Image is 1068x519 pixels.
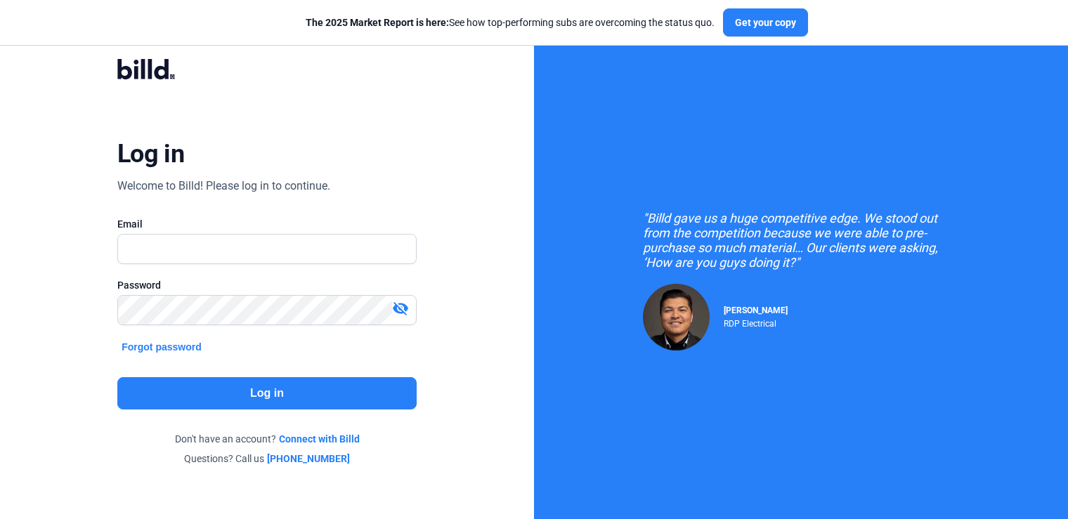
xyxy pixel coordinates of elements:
div: Email [117,217,417,231]
div: RDP Electrical [724,315,788,329]
div: Welcome to Billd! Please log in to continue. [117,178,330,195]
button: Get your copy [723,8,808,37]
div: Don't have an account? [117,432,417,446]
div: Password [117,278,417,292]
mat-icon: visibility_off [392,300,409,317]
div: Log in [117,138,184,169]
a: [PHONE_NUMBER] [267,452,350,466]
button: Forgot password [117,339,206,355]
img: Raul Pacheco [643,284,710,350]
a: Connect with Billd [279,432,360,446]
button: Log in [117,377,417,409]
div: "Billd gave us a huge competitive edge. We stood out from the competition because we were able to... [643,211,959,270]
div: See how top-performing subs are overcoming the status quo. [306,15,715,29]
div: Questions? Call us [117,452,417,466]
span: The 2025 Market Report is here: [306,17,449,28]
span: [PERSON_NAME] [724,306,788,315]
